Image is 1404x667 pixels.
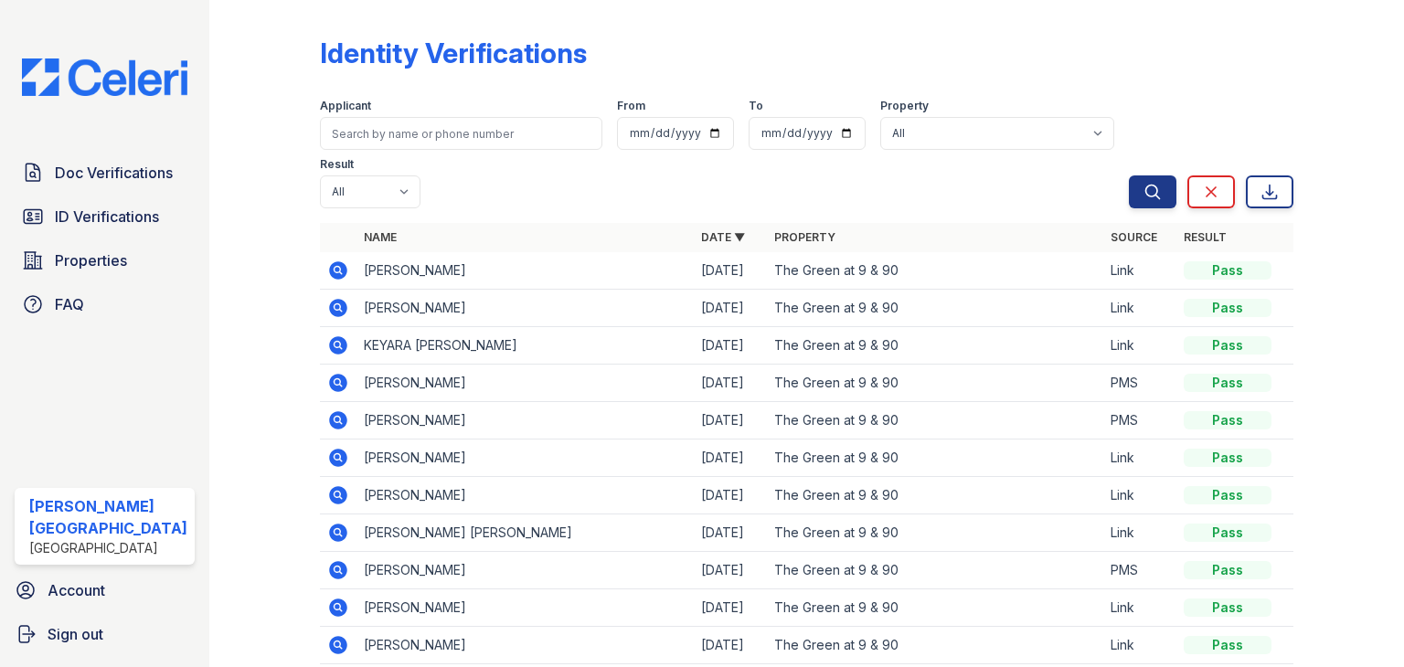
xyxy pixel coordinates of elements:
[694,627,767,664] td: [DATE]
[15,286,195,323] a: FAQ
[55,206,159,228] span: ID Verifications
[1184,561,1271,579] div: Pass
[320,117,602,150] input: Search by name or phone number
[356,290,694,327] td: [PERSON_NAME]
[1103,514,1176,552] td: Link
[617,99,645,113] label: From
[767,252,1104,290] td: The Green at 9 & 90
[749,99,763,113] label: To
[1103,552,1176,589] td: PMS
[767,477,1104,514] td: The Green at 9 & 90
[7,572,202,609] a: Account
[1184,230,1227,244] a: Result
[694,402,767,439] td: [DATE]
[1103,365,1176,402] td: PMS
[694,477,767,514] td: [DATE]
[694,365,767,402] td: [DATE]
[767,365,1104,402] td: The Green at 9 & 90
[1103,439,1176,477] td: Link
[356,552,694,589] td: [PERSON_NAME]
[694,290,767,327] td: [DATE]
[694,327,767,365] td: [DATE]
[55,249,127,271] span: Properties
[356,589,694,627] td: [PERSON_NAME]
[1103,327,1176,365] td: Link
[767,439,1104,477] td: The Green at 9 & 90
[356,627,694,664] td: [PERSON_NAME]
[767,402,1104,439] td: The Green at 9 & 90
[7,616,202,652] a: Sign out
[1184,486,1271,504] div: Pass
[55,162,173,184] span: Doc Verifications
[55,293,84,315] span: FAQ
[1184,299,1271,317] div: Pass
[767,327,1104,365] td: The Green at 9 & 90
[1184,374,1271,392] div: Pass
[1184,261,1271,280] div: Pass
[1103,589,1176,627] td: Link
[1111,230,1157,244] a: Source
[356,327,694,365] td: KEYARA [PERSON_NAME]
[29,495,187,539] div: [PERSON_NAME][GEOGRAPHIC_DATA]
[767,290,1104,327] td: The Green at 9 & 90
[694,439,767,477] td: [DATE]
[356,252,694,290] td: [PERSON_NAME]
[774,230,835,244] a: Property
[1184,598,1271,617] div: Pass
[320,37,587,69] div: Identity Verifications
[356,439,694,477] td: [PERSON_NAME]
[356,477,694,514] td: [PERSON_NAME]
[1184,524,1271,542] div: Pass
[694,589,767,627] td: [DATE]
[1184,449,1271,467] div: Pass
[356,514,694,552] td: [PERSON_NAME] [PERSON_NAME]
[364,230,397,244] a: Name
[15,154,195,191] a: Doc Verifications
[1184,411,1271,429] div: Pass
[694,252,767,290] td: [DATE]
[7,58,202,96] img: CE_Logo_Blue-a8612792a0a2168367f1c8372b55b34899dd931a85d93a1a3d3e32e68fde9ad4.png
[1103,627,1176,664] td: Link
[320,157,354,172] label: Result
[1103,252,1176,290] td: Link
[694,514,767,552] td: [DATE]
[15,242,195,279] a: Properties
[767,627,1104,664] td: The Green at 9 & 90
[356,365,694,402] td: [PERSON_NAME]
[1103,402,1176,439] td: PMS
[701,230,745,244] a: Date ▼
[767,589,1104,627] td: The Green at 9 & 90
[694,552,767,589] td: [DATE]
[880,99,929,113] label: Property
[356,402,694,439] td: [PERSON_NAME]
[48,579,105,601] span: Account
[1184,336,1271,355] div: Pass
[320,99,371,113] label: Applicant
[1184,636,1271,654] div: Pass
[767,552,1104,589] td: The Green at 9 & 90
[1103,290,1176,327] td: Link
[15,198,195,235] a: ID Verifications
[1103,477,1176,514] td: Link
[767,514,1104,552] td: The Green at 9 & 90
[48,623,103,645] span: Sign out
[29,539,187,557] div: [GEOGRAPHIC_DATA]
